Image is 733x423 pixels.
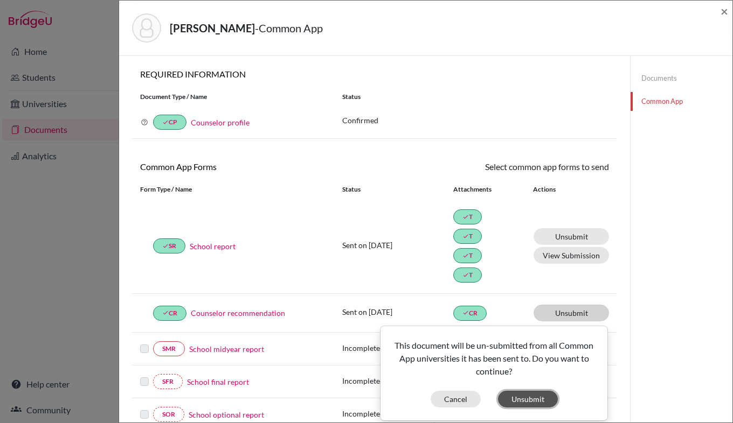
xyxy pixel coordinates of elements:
[453,185,520,194] div: Attachments
[132,161,375,172] h6: Common App Forms
[153,115,186,130] a: doneCP
[462,272,469,278] i: done
[153,341,185,356] a: SMR
[721,5,728,18] button: Close
[190,241,236,252] a: School report
[631,92,732,111] a: Common App
[389,339,599,378] p: This document will be un-submitted from all Common App universities it has been sent to. Do you w...
[255,22,323,34] span: - Common App
[342,375,453,386] p: Incomplete
[453,229,482,244] a: doneT
[132,185,334,194] div: Form Type / Name
[453,209,482,224] a: doneT
[342,306,453,318] p: Sent on [DATE]
[153,306,186,321] a: doneCR
[534,228,609,245] a: Unsubmit
[462,309,469,316] i: done
[453,306,487,321] a: doneCR
[462,214,469,220] i: done
[453,248,482,263] a: doneT
[631,69,732,88] a: Documents
[375,160,617,173] div: Select common app forms to send
[189,409,264,420] a: School optional report
[153,238,185,253] a: doneSR
[153,407,184,422] a: SOR
[132,69,617,79] h6: REQUIRED INFORMATION
[189,343,264,355] a: School midyear report
[453,267,482,283] a: doneT
[498,391,558,407] button: Unsubmit
[187,376,249,387] a: School final report
[431,391,481,407] button: Cancel
[191,118,250,127] a: Counselor profile
[162,309,169,316] i: done
[342,239,453,251] p: Sent on [DATE]
[534,305,609,321] a: Unsubmit
[162,119,169,125] i: done
[721,3,728,19] span: ×
[462,233,469,239] i: done
[162,243,169,249] i: done
[334,92,617,102] div: Status
[342,342,453,354] p: Incomplete
[342,185,453,194] div: Status
[153,374,183,389] a: SFR
[342,408,453,419] p: Incomplete
[534,247,609,264] button: View Submission
[170,22,255,34] strong: [PERSON_NAME]
[462,252,469,259] i: done
[191,307,285,319] a: Counselor recommendation
[132,92,334,102] div: Document Type / Name
[520,185,587,194] div: Actions
[342,115,609,126] p: Confirmed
